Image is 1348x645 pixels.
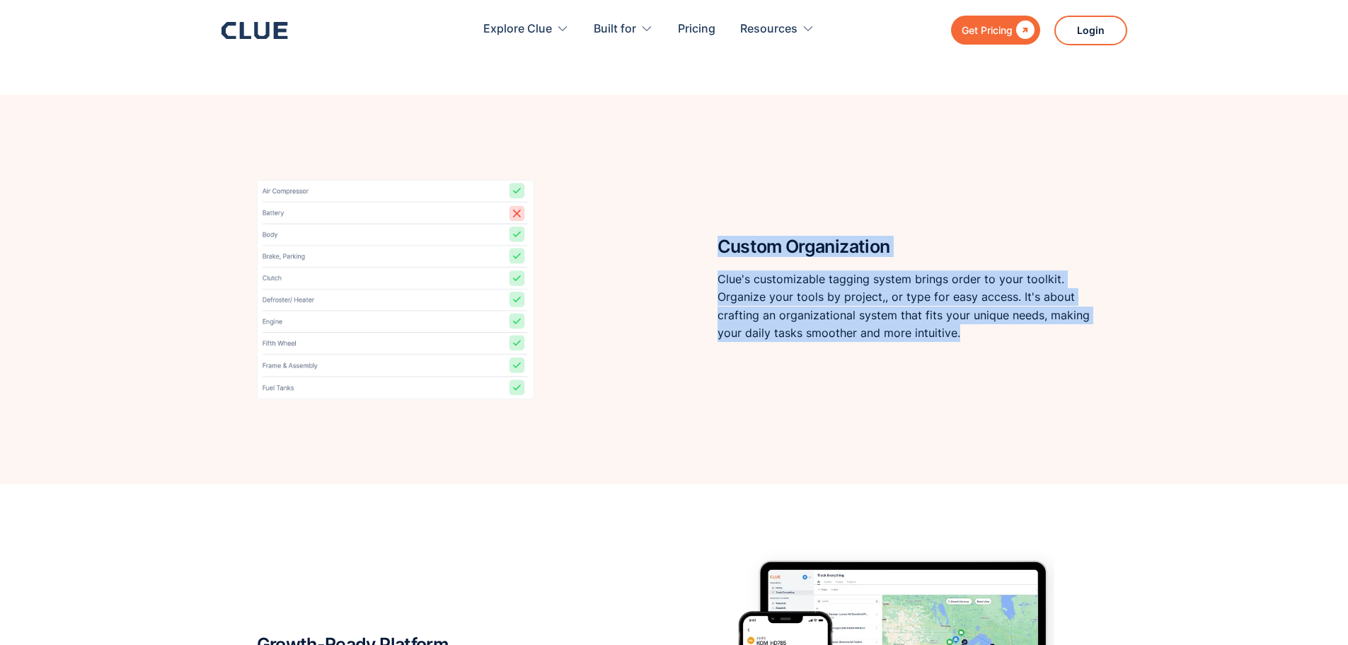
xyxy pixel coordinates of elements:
[678,7,715,52] a: Pricing
[951,16,1040,45] a: Get Pricing
[740,7,797,52] div: Resources
[718,270,1092,342] p: Clue's customizable tagging system brings order to your toolkit. Organize your tools by project, ...
[257,180,534,399] img: customizable-tool-tagging-organization-clue
[594,7,636,52] div: Built for
[718,237,1092,257] h2: Custom Organization
[962,21,1013,39] div: Get Pricing
[483,7,552,52] div: Explore Clue
[740,7,814,52] div: Resources
[594,7,653,52] div: Built for
[1054,16,1127,45] a: Login
[1013,21,1035,39] div: 
[483,7,569,52] div: Explore Clue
